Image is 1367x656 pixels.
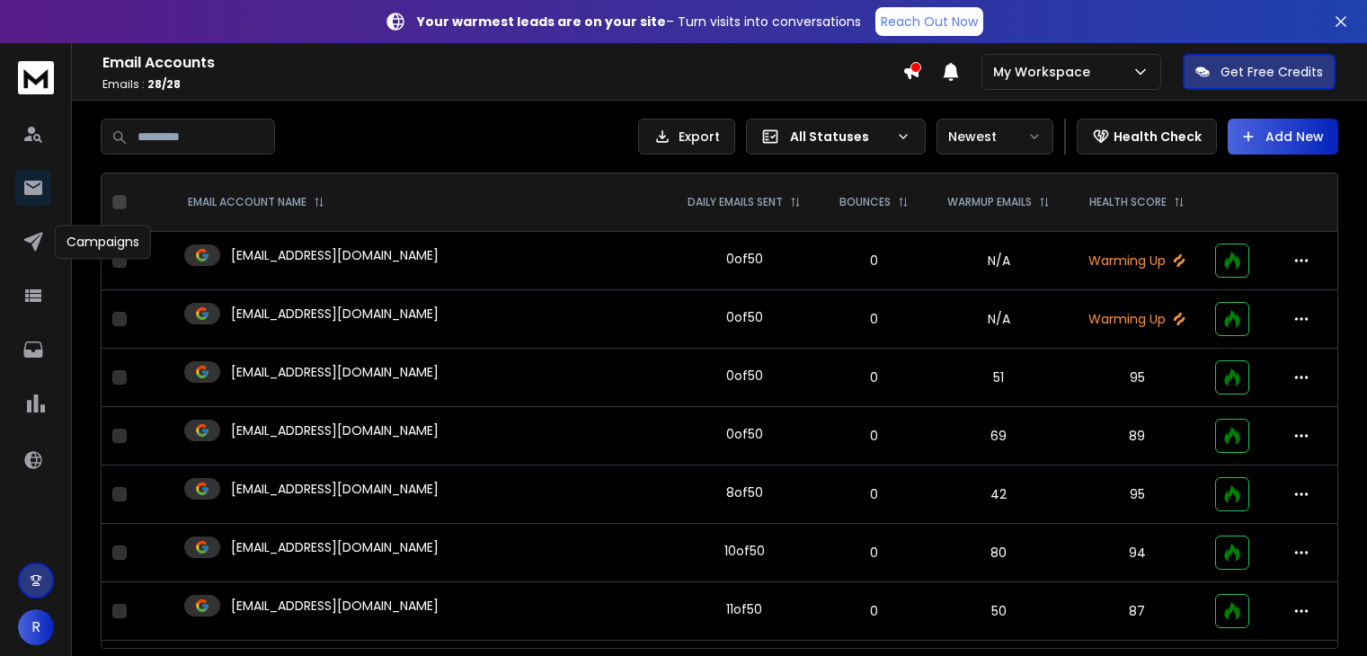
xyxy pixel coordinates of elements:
[726,367,763,385] div: 0 of 50
[1183,54,1336,90] button: Get Free Credits
[417,13,861,31] p: – Turn visits into conversations
[688,195,783,209] p: DAILY EMAILS SENT
[1081,252,1194,270] p: Warming Up
[881,13,978,31] p: Reach Out Now
[1070,465,1205,524] td: 95
[1228,119,1338,155] button: Add New
[1077,119,1217,155] button: Health Check
[832,310,917,328] p: 0
[726,425,763,443] div: 0 of 50
[790,128,889,146] p: All Statuses
[1114,128,1202,146] p: Health Check
[832,485,917,503] p: 0
[832,368,917,386] p: 0
[55,225,151,259] div: Campaigns
[1070,524,1205,582] td: 94
[993,63,1097,81] p: My Workspace
[724,542,765,560] div: 10 of 50
[638,119,735,155] button: Export
[928,407,1070,465] td: 69
[231,597,439,615] p: [EMAIL_ADDRESS][DOMAIN_NAME]
[832,427,917,445] p: 0
[726,250,763,268] div: 0 of 50
[936,119,1053,155] button: Newest
[1070,349,1205,407] td: 95
[231,480,439,498] p: [EMAIL_ADDRESS][DOMAIN_NAME]
[947,195,1032,209] p: WARMUP EMAILS
[231,305,439,323] p: [EMAIL_ADDRESS][DOMAIN_NAME]
[726,308,763,326] div: 0 of 50
[231,363,439,381] p: [EMAIL_ADDRESS][DOMAIN_NAME]
[839,195,891,209] p: BOUNCES
[18,61,54,94] img: logo
[1070,407,1205,465] td: 89
[102,77,902,92] p: Emails :
[832,602,917,620] p: 0
[832,252,917,270] p: 0
[928,524,1070,582] td: 80
[1070,582,1205,641] td: 87
[417,13,666,31] strong: Your warmest leads are on your site
[928,582,1070,641] td: 50
[18,609,54,645] button: R
[928,465,1070,524] td: 42
[726,600,762,618] div: 11 of 50
[726,483,763,501] div: 8 of 50
[928,349,1070,407] td: 51
[928,232,1070,290] td: N/A
[231,421,439,439] p: [EMAIL_ADDRESS][DOMAIN_NAME]
[147,76,181,92] span: 28 / 28
[102,52,902,74] h1: Email Accounts
[832,544,917,562] p: 0
[231,246,439,264] p: [EMAIL_ADDRESS][DOMAIN_NAME]
[231,538,439,556] p: [EMAIL_ADDRESS][DOMAIN_NAME]
[928,290,1070,349] td: N/A
[875,7,983,36] a: Reach Out Now
[1081,310,1194,328] p: Warming Up
[188,195,324,209] div: EMAIL ACCOUNT NAME
[1221,63,1323,81] p: Get Free Credits
[1089,195,1167,209] p: HEALTH SCORE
